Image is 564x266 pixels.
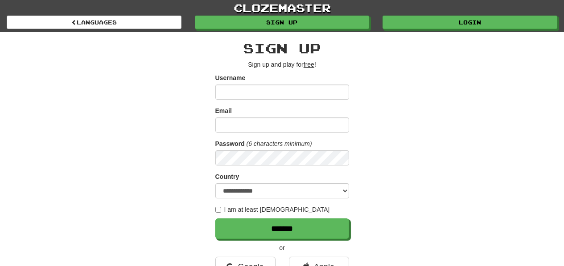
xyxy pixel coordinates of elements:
em: (6 characters minimum) [247,140,312,147]
input: I am at least [DEMOGRAPHIC_DATA] [215,207,221,213]
p: Sign up and play for ! [215,60,349,69]
label: Username [215,73,246,82]
u: free [304,61,314,68]
a: Login [383,16,557,29]
a: Languages [7,16,181,29]
p: or [215,243,349,252]
label: Email [215,106,232,115]
label: Password [215,139,245,148]
label: I am at least [DEMOGRAPHIC_DATA] [215,205,330,214]
label: Country [215,172,239,181]
a: Sign up [195,16,370,29]
h2: Sign up [215,41,349,56]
